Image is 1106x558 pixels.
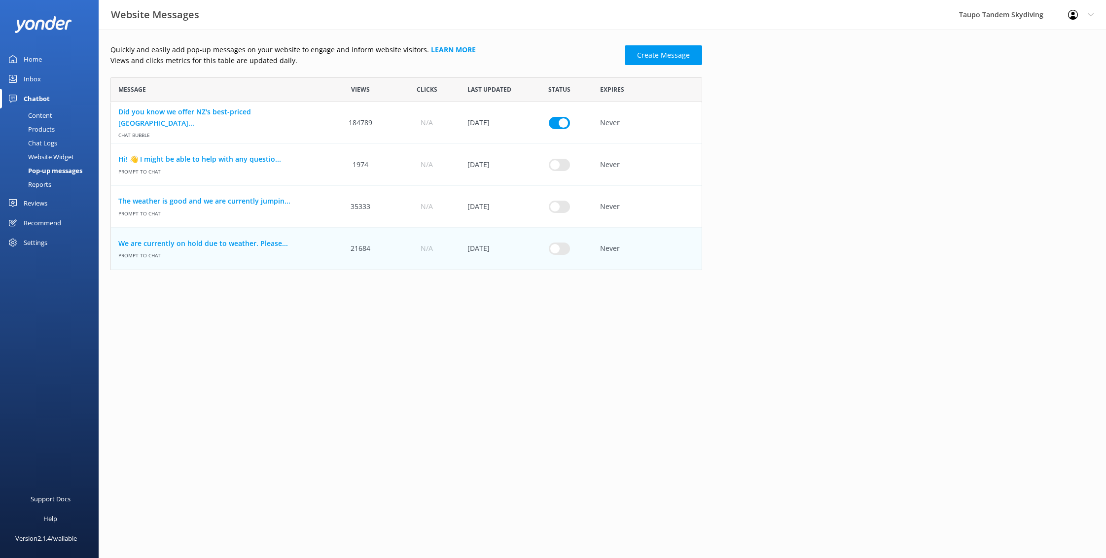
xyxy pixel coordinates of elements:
[421,159,433,170] span: N/A
[110,102,702,144] div: row
[118,85,146,94] span: Message
[421,201,433,212] span: N/A
[6,122,55,136] div: Products
[6,108,52,122] div: Content
[110,186,702,228] div: row
[351,85,370,94] span: Views
[6,136,57,150] div: Chat Logs
[548,85,571,94] span: Status
[118,207,320,217] span: Prompt to Chat
[460,144,526,186] div: 07 May 2025
[417,85,437,94] span: Clicks
[6,164,82,177] div: Pop-up messages
[31,489,71,509] div: Support Docs
[327,102,393,144] div: 184789
[6,177,51,191] div: Reports
[327,186,393,228] div: 35333
[24,49,42,69] div: Home
[421,117,433,128] span: N/A
[431,45,476,54] a: Learn more
[118,249,320,259] span: Prompt to Chat
[625,45,702,65] a: Create Message
[110,44,619,55] p: Quickly and easily add pop-up messages on your website to engage and inform website visitors.
[118,129,320,139] span: Chat bubble
[6,150,74,164] div: Website Widget
[24,213,61,233] div: Recommend
[6,150,99,164] a: Website Widget
[593,102,702,144] div: Never
[15,16,71,33] img: yonder-white-logo.png
[327,144,393,186] div: 1974
[118,106,320,129] a: Did you know we offer NZ's best-priced [GEOGRAPHIC_DATA]...
[6,108,99,122] a: Content
[460,186,526,228] div: 24 Aug 2025
[421,243,433,254] span: N/A
[15,528,77,548] div: Version 2.1.4 Available
[118,154,320,165] a: Hi! 👋 I might be able to help with any questio...
[6,136,99,150] a: Chat Logs
[110,228,702,270] div: row
[593,228,702,270] div: Never
[111,7,199,23] h3: Website Messages
[327,228,393,270] div: 21684
[6,177,99,191] a: Reports
[6,122,99,136] a: Products
[118,165,320,175] span: Prompt to Chat
[6,164,99,177] a: Pop-up messages
[593,144,702,186] div: Never
[118,196,320,207] a: The weather is good and we are currently jumpin...
[460,102,526,144] div: 30 Jan 2025
[24,69,41,89] div: Inbox
[24,89,50,108] div: Chatbot
[110,144,702,186] div: row
[460,228,526,270] div: 25 Aug 2025
[110,102,702,270] div: grid
[600,85,624,94] span: Expires
[24,233,47,252] div: Settings
[110,55,619,66] p: Views and clicks metrics for this table are updated daily.
[43,509,57,528] div: Help
[593,186,702,228] div: Never
[24,193,47,213] div: Reviews
[467,85,511,94] span: Last updated
[118,238,320,249] a: We are currently on hold due to weather. Please...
